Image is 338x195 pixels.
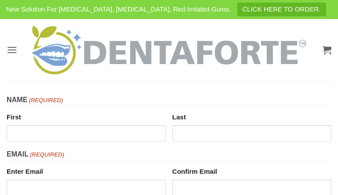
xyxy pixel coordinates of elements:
label: Confirm Email [172,164,331,177]
a: Menu [7,39,17,61]
span: (Required) [29,150,64,160]
span: (Required) [28,96,63,105]
label: First [7,110,166,122]
legend: Email [7,149,331,161]
label: Enter Email [7,164,166,177]
legend: Name [7,94,331,106]
a: CLICK HERE TO ORDER. [237,3,326,16]
a: View cart [323,40,331,60]
label: Last [172,110,331,122]
img: DENTAFORTE™ [32,26,306,74]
